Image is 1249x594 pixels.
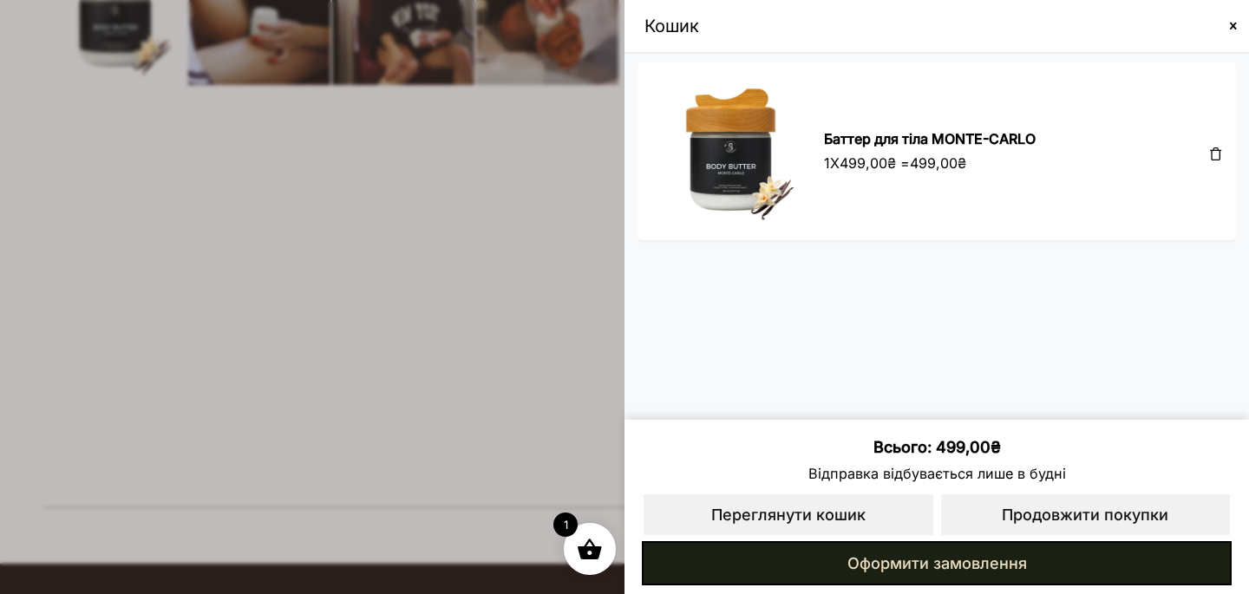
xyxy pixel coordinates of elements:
span: Кошик [644,13,699,39]
bdi: 499,00 [936,438,1001,456]
span: Відправка відбувається лише в будні [642,463,1232,484]
span: ₴ [887,153,896,173]
div: X [824,153,1200,173]
a: Оформити замовлення [642,541,1232,585]
span: ₴ [991,438,1001,456]
a: Баттер для тіла MONTE-CARLO [824,130,1036,147]
span: ₴ [958,153,966,173]
span: Всього [873,438,936,456]
span: 1 [824,153,830,173]
span: = [900,153,966,173]
a: Продовжити покупки [939,493,1233,537]
bdi: 499,00 [910,154,966,172]
a: Переглянути кошик [642,493,935,537]
span: 1 [553,512,578,537]
bdi: 499,00 [840,154,896,172]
